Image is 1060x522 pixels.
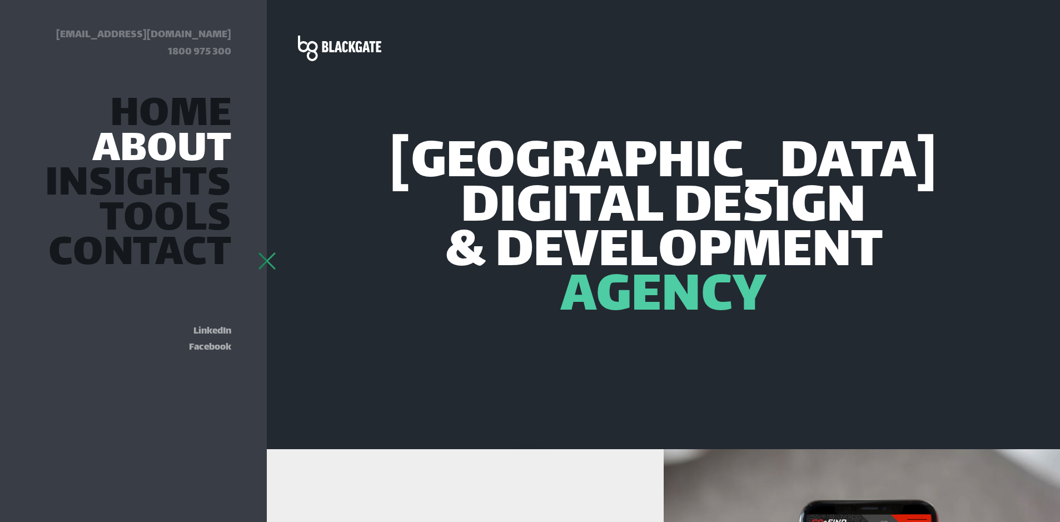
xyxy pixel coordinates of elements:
span: Digital Design [461,187,866,231]
a: 1800 975 300 [168,43,231,61]
a: About [92,136,231,166]
span: Agency [560,276,767,320]
a: LinkedIn [193,323,231,340]
a: Home [110,101,231,131]
a: [EMAIL_ADDRESS][DOMAIN_NAME] [56,26,231,44]
a: Contact [48,240,231,270]
a: Facebook [189,339,231,356]
a: Tools [99,206,231,236]
img: Blackgate [298,36,381,61]
span: [GEOGRAPHIC_DATA] [390,142,937,187]
a: Insights [45,171,231,201]
span: & Development [445,231,883,276]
